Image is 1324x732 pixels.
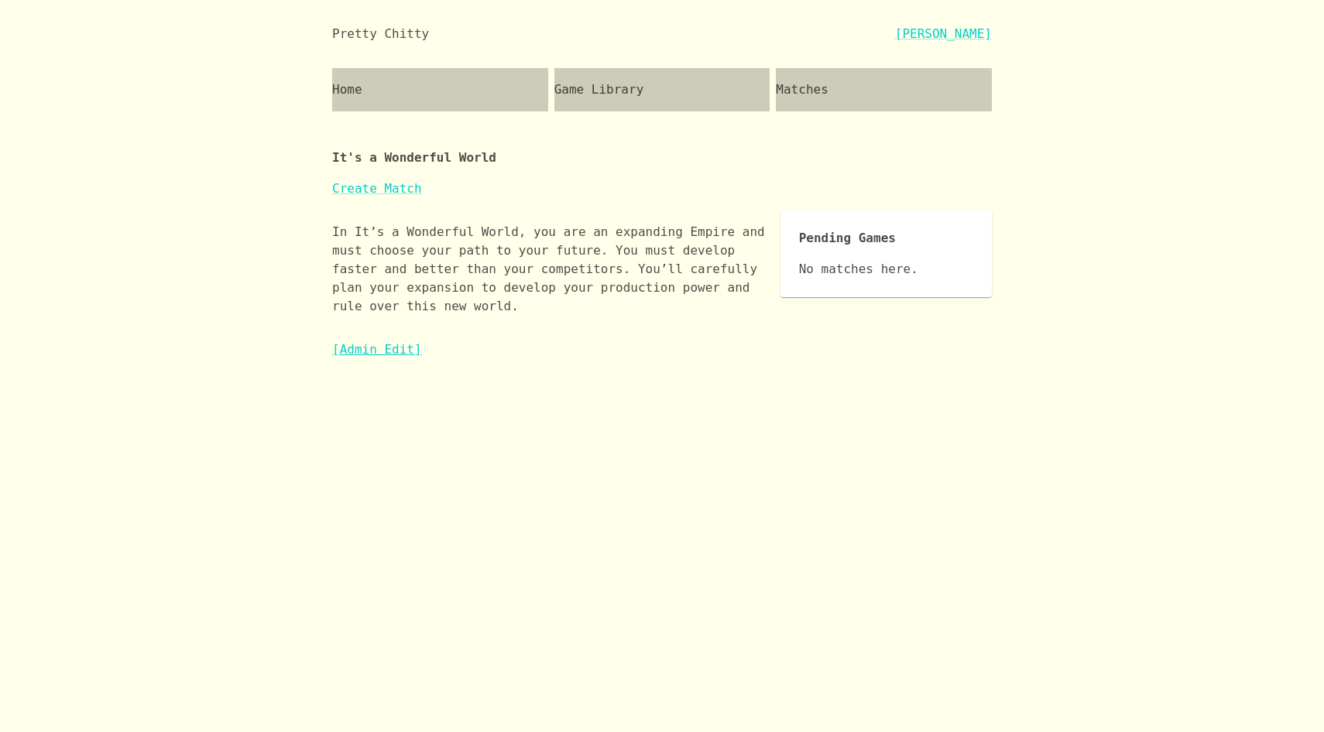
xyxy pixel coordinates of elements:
[554,68,770,111] a: Game Library
[895,25,992,43] a: [PERSON_NAME]
[332,342,422,357] a: [Admin Edit]
[332,25,429,43] div: Pretty Chitty
[332,68,548,111] a: Home
[332,223,768,316] p: In It’s a Wonderful World, you are an expanding Empire and must choose your path to your future. ...
[332,181,422,196] a: Create Match
[799,229,973,248] p: Pending Games
[799,260,973,279] p: No matches here.
[332,124,992,180] p: It's a Wonderful World
[776,68,992,111] a: Matches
